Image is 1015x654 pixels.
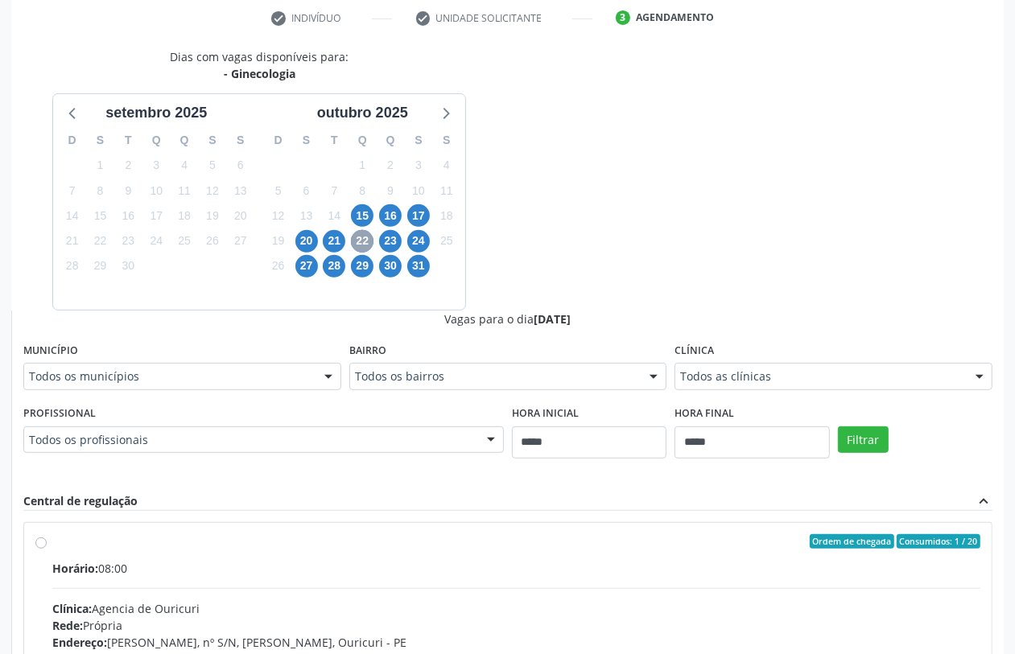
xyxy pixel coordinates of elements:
[201,179,224,202] span: sexta-feira, 12 de setembro de 2025
[52,561,98,576] span: Horário:
[435,179,458,202] span: sábado, 11 de outubro de 2025
[229,230,252,253] span: sábado, 27 de setembro de 2025
[675,401,734,426] label: Hora final
[512,401,579,426] label: Hora inicial
[295,255,318,278] span: segunda-feira, 27 de outubro de 2025
[173,179,196,202] span: quinta-feira, 11 de setembro de 2025
[407,154,430,177] span: sexta-feira, 3 de outubro de 2025
[29,368,308,385] span: Todos os municípios
[52,600,980,617] div: Agencia de Ouricuri
[201,154,224,177] span: sexta-feira, 5 de setembro de 2025
[897,534,980,549] span: Consumidos: 1 / 20
[145,154,167,177] span: quarta-feira, 3 de setembro de 2025
[170,65,349,82] div: - Ginecologia
[534,311,571,327] span: [DATE]
[199,128,227,153] div: S
[173,154,196,177] span: quinta-feira, 4 de setembro de 2025
[407,179,430,202] span: sexta-feira, 10 de outubro de 2025
[351,204,373,227] span: quarta-feira, 15 de outubro de 2025
[355,368,634,385] span: Todos os bairros
[810,534,894,549] span: Ordem de chegada
[616,10,630,25] div: 3
[114,128,142,153] div: T
[295,204,318,227] span: segunda-feira, 13 de outubro de 2025
[323,204,345,227] span: terça-feira, 14 de outubro de 2025
[145,204,167,227] span: quarta-feira, 17 de setembro de 2025
[323,179,345,202] span: terça-feira, 7 de outubro de 2025
[351,230,373,253] span: quarta-feira, 22 de outubro de 2025
[351,154,373,177] span: quarta-feira, 1 de outubro de 2025
[229,179,252,202] span: sábado, 13 de setembro de 2025
[267,204,290,227] span: domingo, 12 de outubro de 2025
[267,230,290,253] span: domingo, 19 de outubro de 2025
[349,339,386,364] label: Bairro
[229,154,252,177] span: sábado, 6 de setembro de 2025
[680,368,959,385] span: Todos as clínicas
[89,230,112,253] span: segunda-feira, 22 de setembro de 2025
[52,617,980,634] div: Própria
[61,230,84,253] span: domingo, 21 de setembro de 2025
[89,204,112,227] span: segunda-feira, 15 de setembro de 2025
[201,204,224,227] span: sexta-feira, 19 de setembro de 2025
[267,255,290,278] span: domingo, 26 de outubro de 2025
[407,255,430,278] span: sexta-feira, 31 de outubro de 2025
[52,618,83,633] span: Rede:
[89,154,112,177] span: segunda-feira, 1 de setembro de 2025
[23,401,96,426] label: Profissional
[379,154,402,177] span: quinta-feira, 2 de outubro de 2025
[379,204,402,227] span: quinta-feira, 16 de outubro de 2025
[405,128,433,153] div: S
[636,10,714,25] div: Agendamento
[58,128,86,153] div: D
[89,255,112,278] span: segunda-feira, 29 de setembro de 2025
[311,102,415,124] div: outubro 2025
[838,426,889,454] button: Filtrar
[99,102,213,124] div: setembro 2025
[201,230,224,253] span: sexta-feira, 26 de setembro de 2025
[435,204,458,227] span: sábado, 18 de outubro de 2025
[295,179,318,202] span: segunda-feira, 6 de outubro de 2025
[323,255,345,278] span: terça-feira, 28 de outubro de 2025
[323,230,345,253] span: terça-feira, 21 de outubro de 2025
[320,128,349,153] div: T
[379,179,402,202] span: quinta-feira, 9 de outubro de 2025
[379,230,402,253] span: quinta-feira, 23 de outubro de 2025
[23,339,78,364] label: Município
[23,311,992,327] div: Vagas para o dia
[52,601,92,616] span: Clínica:
[86,128,114,153] div: S
[61,204,84,227] span: domingo, 14 de setembro de 2025
[975,492,992,510] i: expand_less
[379,255,402,278] span: quinta-feira, 30 de outubro de 2025
[117,154,139,177] span: terça-feira, 2 de setembro de 2025
[52,560,980,577] div: 08:00
[89,179,112,202] span: segunda-feira, 8 de setembro de 2025
[267,179,290,202] span: domingo, 5 de outubro de 2025
[173,204,196,227] span: quinta-feira, 18 de setembro de 2025
[117,255,139,278] span: terça-feira, 30 de setembro de 2025
[145,230,167,253] span: quarta-feira, 24 de setembro de 2025
[407,230,430,253] span: sexta-feira, 24 de outubro de 2025
[226,128,254,153] div: S
[170,48,349,82] div: Dias com vagas disponíveis para:
[351,179,373,202] span: quarta-feira, 8 de outubro de 2025
[351,255,373,278] span: quarta-feira, 29 de outubro de 2025
[229,204,252,227] span: sábado, 20 de setembro de 2025
[23,492,138,510] div: Central de regulação
[61,179,84,202] span: domingo, 7 de setembro de 2025
[407,204,430,227] span: sexta-feira, 17 de outubro de 2025
[29,432,471,448] span: Todos os profissionais
[675,339,714,364] label: Clínica
[171,128,199,153] div: Q
[52,635,107,650] span: Endereço:
[295,230,318,253] span: segunda-feira, 20 de outubro de 2025
[349,128,377,153] div: Q
[292,128,320,153] div: S
[117,179,139,202] span: terça-feira, 9 de setembro de 2025
[142,128,171,153] div: Q
[432,128,460,153] div: S
[435,230,458,253] span: sábado, 25 de outubro de 2025
[61,255,84,278] span: domingo, 28 de setembro de 2025
[264,128,292,153] div: D
[435,154,458,177] span: sábado, 4 de outubro de 2025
